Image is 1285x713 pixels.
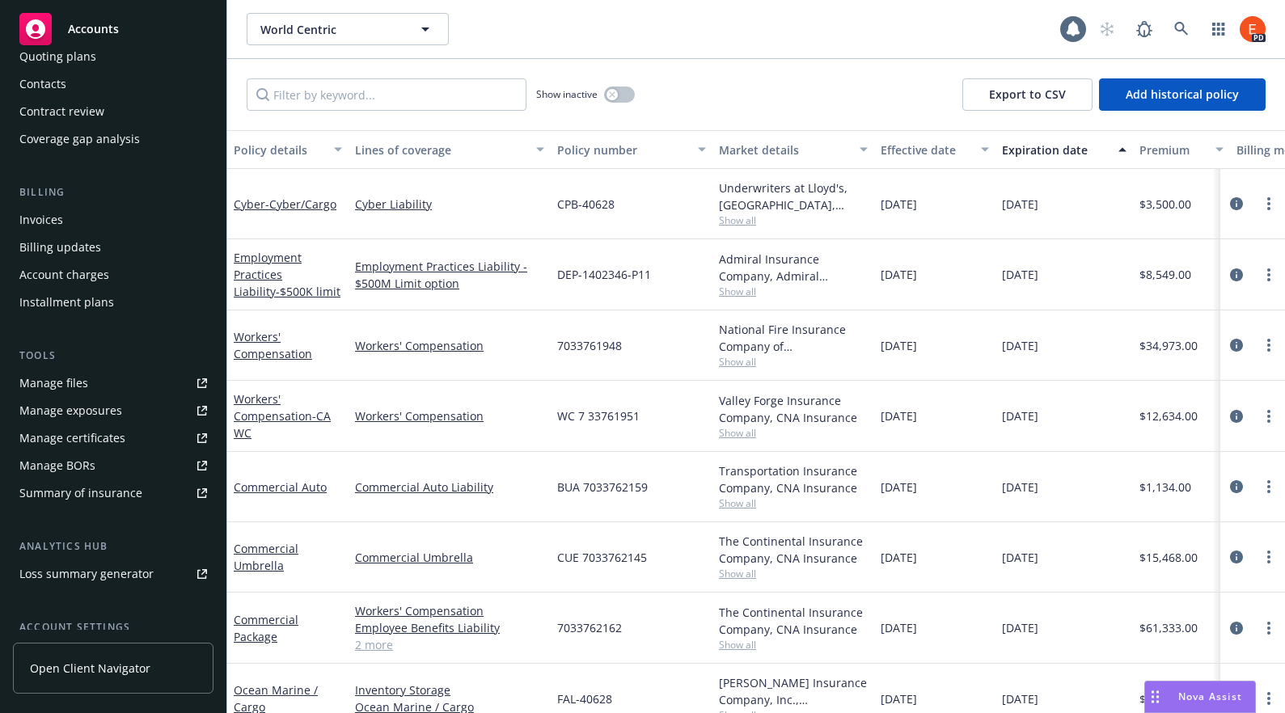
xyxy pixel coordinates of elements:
[19,262,109,288] div: Account charges
[355,681,544,698] a: Inventory Storage
[881,337,917,354] span: [DATE]
[355,196,544,213] a: Cyber Liability
[962,78,1093,111] button: Export to CSV
[1099,78,1266,111] button: Add historical policy
[1178,690,1242,703] span: Nova Assist
[1144,681,1256,713] button: Nova Assist
[1139,141,1206,158] div: Premium
[1139,690,1198,707] span: $72,500.00
[13,619,213,635] div: Account settings
[13,6,213,52] a: Accounts
[13,370,213,396] a: Manage files
[719,179,868,213] div: Underwriters at Lloyd's, [GEOGRAPHIC_DATA], [PERSON_NAME] of [GEOGRAPHIC_DATA], InsureTrust
[247,13,449,45] button: World Centric
[719,213,868,227] span: Show all
[1091,13,1123,45] a: Start snowing
[1227,407,1246,426] a: circleInformation
[13,234,213,260] a: Billing updates
[349,130,551,169] button: Lines of coverage
[30,660,150,677] span: Open Client Navigator
[557,549,647,566] span: CUE 7033762145
[719,141,850,158] div: Market details
[712,130,874,169] button: Market details
[1227,265,1246,285] a: circleInformation
[1002,141,1109,158] div: Expiration date
[355,141,526,158] div: Lines of coverage
[19,44,96,70] div: Quoting plans
[719,638,868,652] span: Show all
[719,533,868,567] div: The Continental Insurance Company, CNA Insurance
[1259,194,1279,213] a: more
[557,141,688,158] div: Policy number
[719,251,868,285] div: Admiral Insurance Company, Admiral Insurance Group ([PERSON_NAME] Corporation), CRC Group
[1139,549,1198,566] span: $15,468.00
[1139,407,1198,424] span: $12,634.00
[13,71,213,97] a: Contacts
[13,398,213,424] a: Manage exposures
[234,479,327,495] a: Commercial Auto
[19,289,114,315] div: Installment plans
[719,604,868,638] div: The Continental Insurance Company, CNA Insurance
[557,196,615,213] span: CPB-40628
[557,266,651,283] span: DEP-1402346-P11
[881,266,917,283] span: [DATE]
[13,538,213,555] div: Analytics hub
[13,207,213,233] a: Invoices
[719,567,868,580] span: Show all
[881,690,917,707] span: [DATE]
[1145,681,1165,712] div: Drag to move
[881,619,917,636] span: [DATE]
[1139,266,1191,283] span: $8,549.00
[557,479,648,496] span: BUA 7033762159
[234,196,336,212] a: Cyber
[355,337,544,354] a: Workers' Compensation
[1259,335,1279,355] a: more
[1259,547,1279,567] a: more
[13,289,213,315] a: Installment plans
[227,130,349,169] button: Policy details
[19,234,101,260] div: Billing updates
[536,87,598,101] span: Show inactive
[355,258,544,292] a: Employment Practices Liability - $500M Limit option
[19,480,142,506] div: Summary of insurance
[355,636,544,653] a: 2 more
[355,619,544,636] a: Employee Benefits Liability
[1227,335,1246,355] a: circleInformation
[719,392,868,426] div: Valley Forge Insurance Company, CNA Insurance
[1002,266,1038,283] span: [DATE]
[13,453,213,479] a: Manage BORs
[1002,196,1038,213] span: [DATE]
[355,407,544,424] a: Workers' Compensation
[234,391,331,441] a: Workers' Compensation
[719,355,868,369] span: Show all
[19,453,95,479] div: Manage BORs
[1139,479,1191,496] span: $1,134.00
[1227,477,1246,496] a: circleInformation
[557,337,622,354] span: 7033761948
[874,130,995,169] button: Effective date
[1139,196,1191,213] span: $3,500.00
[1002,549,1038,566] span: [DATE]
[719,285,868,298] span: Show all
[1165,13,1198,45] a: Search
[13,348,213,364] div: Tools
[1002,407,1038,424] span: [DATE]
[276,284,340,299] span: - $500K limit
[19,425,125,451] div: Manage certificates
[557,407,640,424] span: WC 7 33761951
[719,674,868,708] div: [PERSON_NAME] Insurance Company, Inc., [PERSON_NAME] Group, [PERSON_NAME] Cargo
[13,425,213,451] a: Manage certificates
[1126,86,1239,102] span: Add historical policy
[881,141,971,158] div: Effective date
[19,207,63,233] div: Invoices
[234,612,298,644] a: Commercial Package
[1240,16,1266,42] img: photo
[13,126,213,152] a: Coverage gap analysis
[1002,619,1038,636] span: [DATE]
[234,541,298,573] a: Commercial Umbrella
[19,126,140,152] div: Coverage gap analysis
[1227,618,1246,638] a: circleInformation
[355,549,544,566] a: Commercial Umbrella
[1002,690,1038,707] span: [DATE]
